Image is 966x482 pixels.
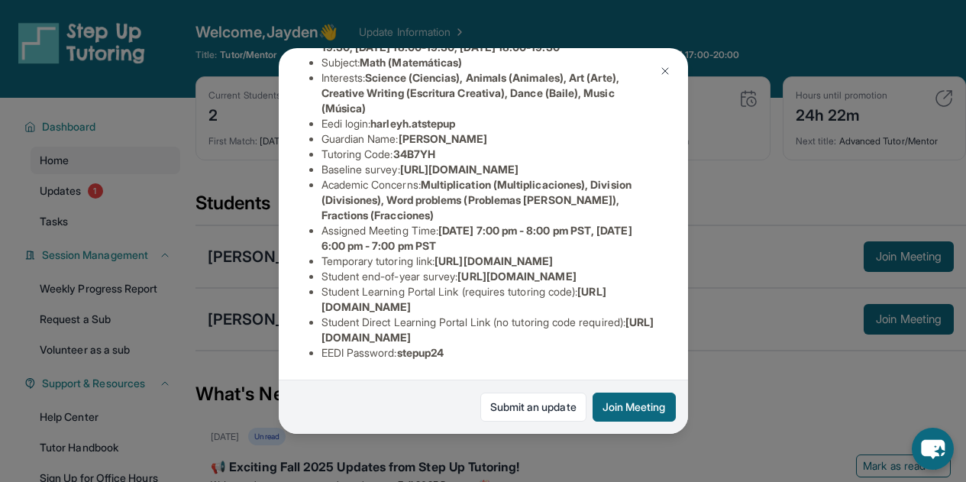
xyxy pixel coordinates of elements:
[321,70,657,116] li: Interests :
[321,254,657,269] li: Temporary tutoring link :
[480,393,586,422] a: Submit an update
[321,116,657,131] li: Eedi login :
[370,117,455,130] span: harleyh.atstepup
[393,147,435,160] span: 34B7YH
[321,269,657,284] li: Student end-of-year survey :
[321,131,657,147] li: Guardian Name :
[321,177,657,223] li: Academic Concerns :
[457,270,576,283] span: [URL][DOMAIN_NAME]
[397,346,444,359] span: stepup24
[593,393,676,422] button: Join Meeting
[321,162,657,177] li: Baseline survey :
[321,315,657,345] li: Student Direct Learning Portal Link (no tutoring code required) :
[321,345,657,361] li: EEDI Password :
[659,65,671,77] img: Close Icon
[321,55,657,70] li: Subject :
[321,224,632,252] span: [DATE] 7:00 pm - 8:00 pm PST, [DATE] 6:00 pm - 7:00 pm PST
[321,178,632,222] span: Multiplication (Multiplicaciones), Division (Divisiones), Word problems (Problemas [PERSON_NAME])...
[912,428,954,470] button: chat-button
[321,147,657,162] li: Tutoring Code :
[435,254,553,267] span: [URL][DOMAIN_NAME]
[321,223,657,254] li: Assigned Meeting Time :
[321,284,657,315] li: Student Learning Portal Link (requires tutoring code) :
[360,56,462,69] span: Math (Matemáticas)
[399,132,488,145] span: [PERSON_NAME]
[400,163,519,176] span: [URL][DOMAIN_NAME]
[321,71,619,115] span: Science (Ciencias), Animals (Animales), Art (Arte), Creative Writing (Escritura Creativa), Dance ...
